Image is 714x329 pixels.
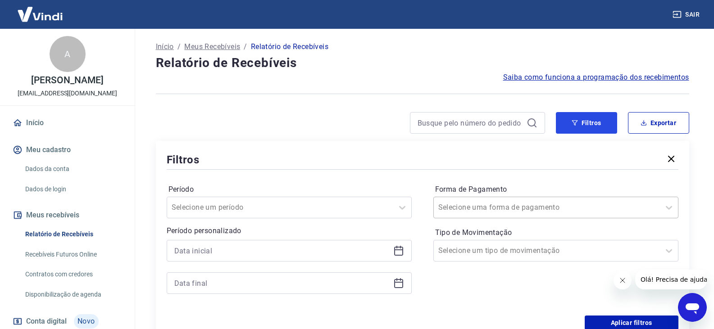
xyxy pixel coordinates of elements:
button: Exportar [628,112,689,134]
p: / [177,41,181,52]
img: Vindi [11,0,69,28]
span: Conta digital [26,315,67,328]
span: Olá! Precisa de ajuda? [5,6,76,14]
a: Dados de login [22,180,124,198]
p: Período personalizado [167,225,412,236]
a: Dados da conta [22,160,124,178]
p: / [244,41,247,52]
a: Início [11,113,124,133]
input: Data final [174,276,390,290]
iframe: Botão para abrir a janela de mensagens [678,293,707,322]
input: Busque pelo número do pedido [418,116,523,130]
h4: Relatório de Recebíveis [156,54,689,72]
a: Recebíveis Futuros Online [22,245,124,264]
iframe: Fechar mensagem [614,271,632,289]
button: Meu cadastro [11,140,124,160]
label: Tipo de Movimentação [435,227,677,238]
a: Contratos com credores [22,265,124,284]
iframe: Mensagem da empresa [635,270,707,289]
p: [EMAIL_ADDRESS][DOMAIN_NAME] [18,89,117,98]
a: Meus Recebíveis [184,41,240,52]
a: Início [156,41,174,52]
input: Data inicial [174,244,390,257]
button: Filtros [556,112,617,134]
label: Forma de Pagamento [435,184,677,195]
button: Meus recebíveis [11,205,124,225]
a: Relatório de Recebíveis [22,225,124,243]
button: Sair [671,6,703,23]
p: [PERSON_NAME] [31,76,103,85]
a: Disponibilização de agenda [22,285,124,304]
a: Saiba como funciona a programação dos recebimentos [503,72,689,83]
div: A [50,36,86,72]
label: Período [168,184,410,195]
p: Relatório de Recebíveis [251,41,328,52]
h5: Filtros [167,153,200,167]
span: Novo [74,314,99,329]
